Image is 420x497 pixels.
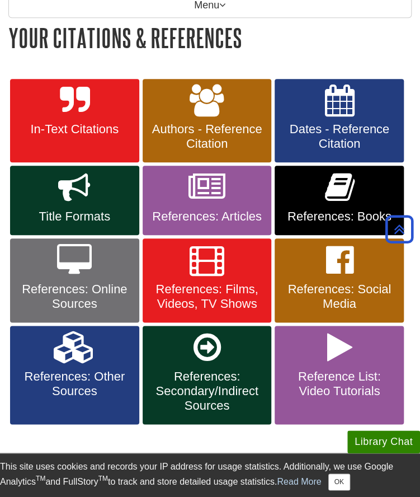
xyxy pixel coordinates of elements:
[151,209,263,224] span: References: Articles
[347,430,420,453] button: Library Chat
[275,238,404,322] a: References: Social Media
[143,326,272,424] a: References: Secondary/Indirect Sources
[18,369,131,398] span: References: Other Sources
[18,282,131,311] span: References: Online Sources
[328,473,350,490] button: Close
[275,79,404,163] a: Dates - Reference Citation
[283,209,395,224] span: References: Books
[8,24,412,52] h1: Your Citations & References
[381,222,417,237] a: Back to Top
[98,475,108,482] sup: TM
[18,122,131,137] span: In-Text Citations
[143,166,272,235] a: References: Articles
[10,326,139,424] a: References: Other Sources
[277,476,321,486] a: Read More
[10,166,139,235] a: Title Formats
[143,79,272,163] a: Authors - Reference Citation
[143,238,272,322] a: References: Films, Videos, TV Shows
[275,166,404,235] a: References: Books
[151,122,263,151] span: Authors - Reference Citation
[10,79,139,163] a: In-Text Citations
[283,369,395,398] span: Reference List: Video Tutorials
[18,209,131,224] span: Title Formats
[10,238,139,322] a: References: Online Sources
[275,326,404,424] a: Reference List: Video Tutorials
[151,282,263,311] span: References: Films, Videos, TV Shows
[151,369,263,413] span: References: Secondary/Indirect Sources
[8,448,414,490] caption: In-Text Citation vs. Reference List Citation (See for more information)
[283,122,395,151] span: Dates - Reference Citation
[283,282,395,311] span: References: Social Media
[36,475,45,482] sup: TM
